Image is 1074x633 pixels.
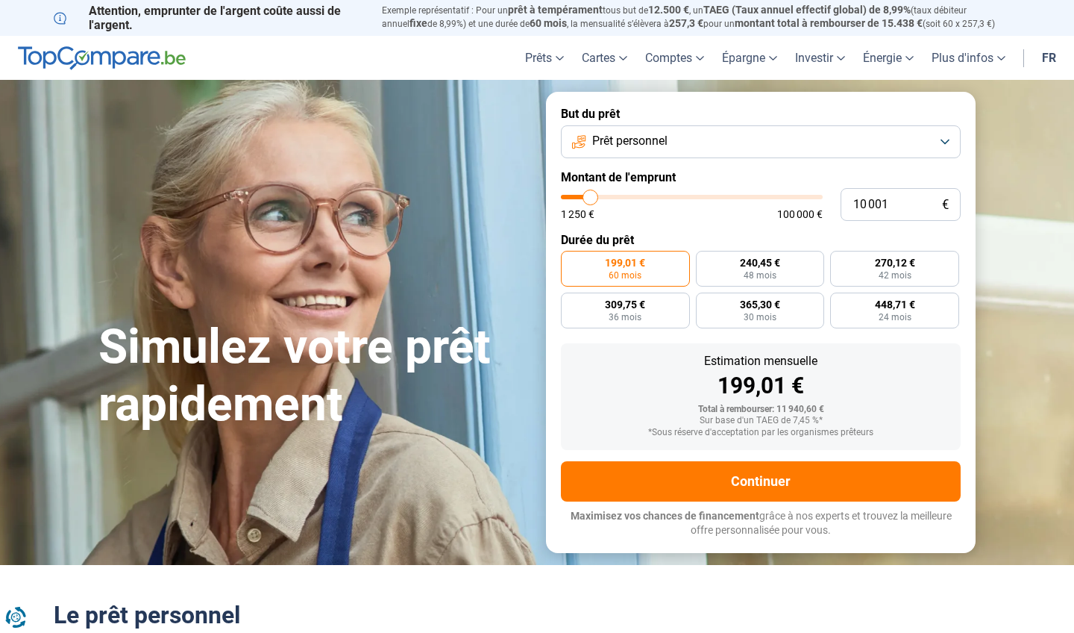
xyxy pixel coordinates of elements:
span: 60 mois [609,271,641,280]
span: 365,30 € [740,299,780,310]
span: € [942,199,949,211]
label: Montant de l'emprunt [561,170,961,184]
a: Cartes [573,36,636,80]
img: TopCompare [18,46,186,70]
span: TAEG (Taux annuel effectif global) de 8,99% [703,4,911,16]
span: 448,71 € [875,299,915,310]
span: 60 mois [530,17,567,29]
span: Prêt personnel [592,133,668,149]
span: montant total à rembourser de 15.438 € [735,17,923,29]
span: Maximisez vos chances de financement [571,510,759,522]
span: 36 mois [609,313,641,322]
a: Prêts [516,36,573,80]
span: 24 mois [879,313,911,322]
p: Exemple représentatif : Pour un tous but de , un (taux débiteur annuel de 8,99%) et une durée de ... [382,4,1020,31]
span: 42 mois [879,271,911,280]
div: 199,01 € [573,375,949,397]
label: But du prêt [561,107,961,121]
span: prêt à tempérament [508,4,603,16]
a: Épargne [713,36,786,80]
span: 48 mois [744,271,776,280]
label: Durée du prêt [561,233,961,247]
span: 270,12 € [875,258,915,268]
span: 240,45 € [740,258,780,268]
span: 12.500 € [648,4,689,16]
span: 30 mois [744,313,776,322]
h1: Simulez votre prêt rapidement [98,319,528,434]
div: Estimation mensuelle [573,355,949,367]
span: 100 000 € [777,209,823,219]
button: Continuer [561,461,961,502]
button: Prêt personnel [561,125,961,158]
a: Investir [786,36,854,80]
a: Comptes [636,36,713,80]
span: fixe [409,17,427,29]
span: 309,75 € [605,299,645,310]
p: grâce à nos experts et trouvez la meilleure offre personnalisée pour vous. [561,509,961,538]
span: 257,3 € [669,17,703,29]
span: 1 250 € [561,209,594,219]
span: 199,01 € [605,258,645,268]
div: Sur base d'un TAEG de 7,45 %* [573,416,949,426]
div: Total à rembourser: 11 940,60 € [573,405,949,415]
a: Plus d'infos [923,36,1014,80]
h2: Le prêt personnel [54,601,1020,629]
a: fr [1033,36,1065,80]
div: *Sous réserve d'acceptation par les organismes prêteurs [573,428,949,438]
p: Attention, emprunter de l'argent coûte aussi de l'argent. [54,4,364,32]
a: Énergie [854,36,923,80]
